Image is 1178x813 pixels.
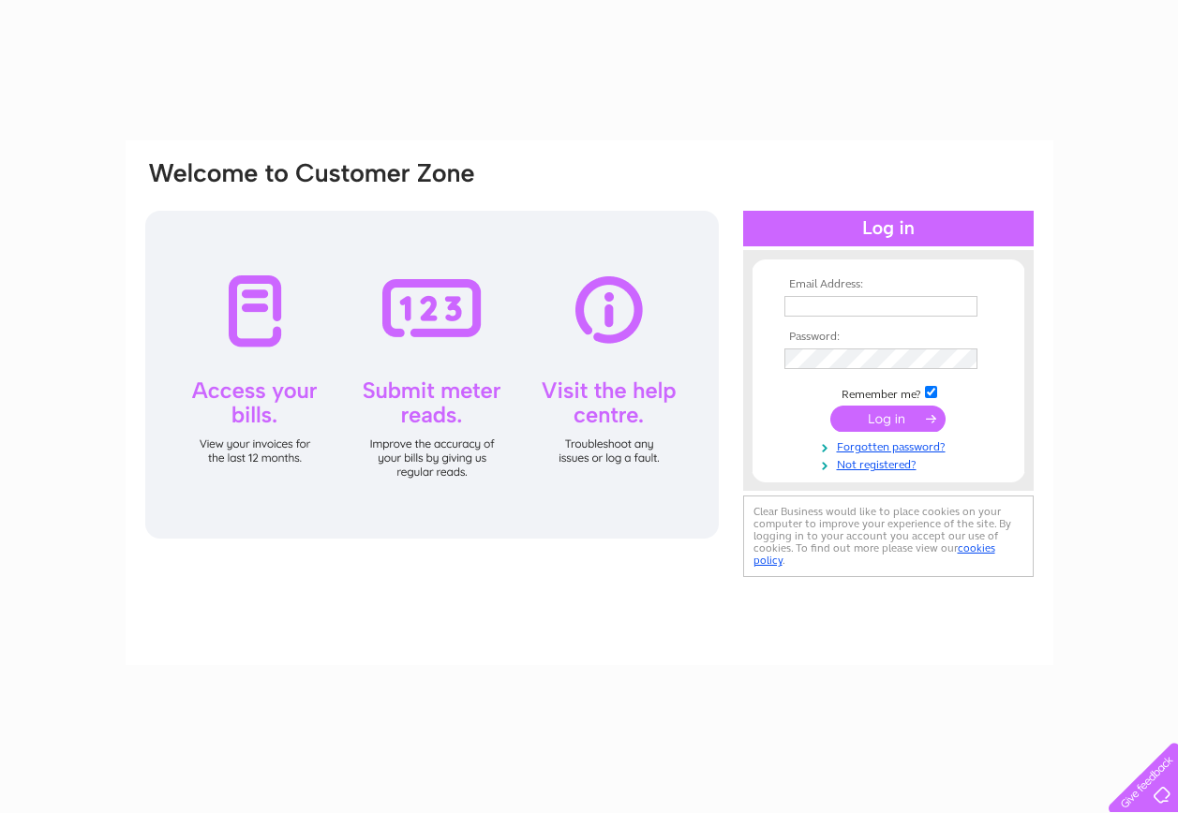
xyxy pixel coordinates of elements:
[743,495,1034,577] div: Clear Business would like to place cookies on your computer to improve your experience of the sit...
[780,331,997,344] th: Password:
[753,541,995,567] a: cookies policy
[780,278,997,291] th: Email Address:
[784,436,997,454] a: Forgotten password?
[780,383,997,402] td: Remember me?
[830,406,946,432] input: Submit
[784,454,997,472] a: Not registered?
